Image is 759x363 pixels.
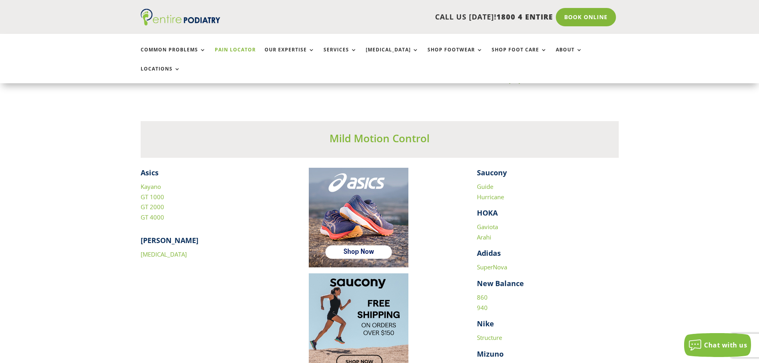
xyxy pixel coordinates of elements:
a: Locations [141,66,180,83]
a: GT 4000 [141,213,164,221]
a: Structure [477,334,502,341]
a: [MEDICAL_DATA] [141,250,187,258]
strong: Adidas [477,248,501,258]
a: Shop Foot Care [492,47,547,64]
img: logo (1) [141,9,220,26]
a: Pain Locator [215,47,256,64]
h3: Mild Motion Control [141,131,619,149]
a: Book Online [556,8,616,26]
a: 860 [477,293,488,301]
a: 940 [477,304,488,312]
strong: [PERSON_NAME] [141,235,198,245]
a: Kayano [141,182,161,190]
a: GT 1000 [141,193,164,201]
button: Chat with us [684,333,751,357]
strong: Nike [477,319,494,328]
a: Entire Podiatry [141,19,220,27]
a: [MEDICAL_DATA] [366,47,419,64]
span: Chat with us [704,341,747,349]
a: About [556,47,582,64]
a: Guide [477,182,493,190]
a: Arahi [477,233,491,241]
p: CALL US [DATE]! [251,12,553,22]
a: Hurricane [477,193,504,201]
strong: Saucony [477,168,507,177]
a: Gaviota [477,223,498,231]
a: SuperNova [477,263,507,271]
a: GT 2000 [141,203,164,211]
span: 1800 4 ENTIRE [496,12,553,22]
a: Our Expertise [265,47,315,64]
a: Services [324,47,357,64]
strong: HOKA [477,208,498,218]
strong: Mizuno [477,349,504,359]
strong: Asics [141,168,159,177]
a: Common Problems [141,47,206,64]
a: Shop Footwear [428,47,483,64]
strong: New Balance [477,279,524,288]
